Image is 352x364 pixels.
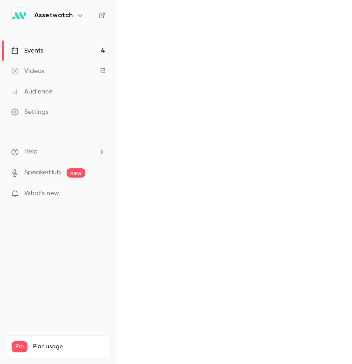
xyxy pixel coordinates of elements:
[12,341,27,352] span: Pro
[34,11,73,20] h6: Assetwatch
[12,8,27,23] img: Assetwatch
[11,66,44,76] div: Videos
[24,189,59,199] span: What's new
[24,147,38,157] span: Help
[67,168,85,178] span: new
[11,107,48,117] div: Settings
[11,46,43,55] div: Events
[11,87,53,96] div: Audience
[33,343,105,351] span: Plan usage
[24,168,61,178] a: SpeakerHub
[11,147,105,157] li: help-dropdown-opener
